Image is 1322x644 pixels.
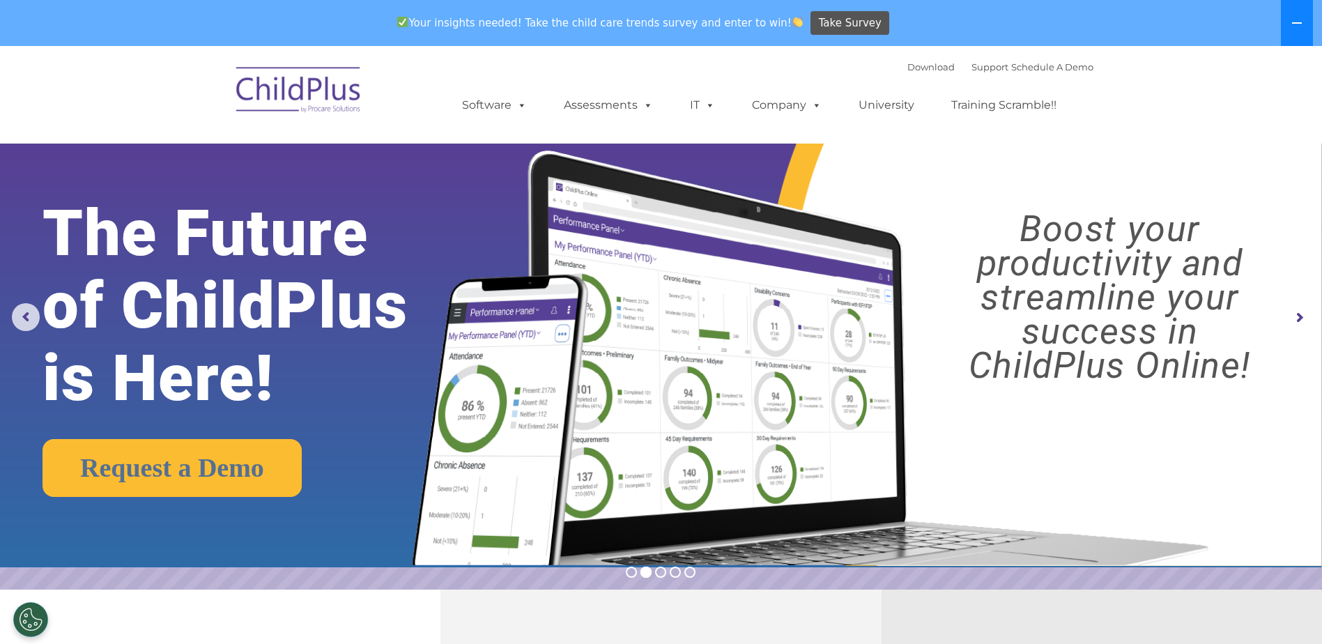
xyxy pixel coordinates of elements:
span: Last name [194,92,236,102]
rs-layer: The Future of ChildPlus is Here! [43,197,465,415]
img: ✅ [397,17,408,27]
a: Company [738,91,836,119]
a: Training Scramble!! [937,91,1070,119]
button: Cookies Settings [13,602,48,637]
a: University [845,91,928,119]
a: Software [448,91,541,119]
span: Your insights needed! Take the child care trends survey and enter to win! [392,9,809,36]
a: Support [971,61,1008,72]
a: Request a Demo [43,439,302,497]
img: 👏 [792,17,803,27]
rs-layer: Boost your productivity and streamline your success in ChildPlus Online! [914,212,1306,383]
font: | [907,61,1093,72]
span: Take Survey [819,11,882,36]
span: Phone number [194,149,253,160]
a: Schedule A Demo [1011,61,1093,72]
a: Assessments [550,91,667,119]
img: ChildPlus by Procare Solutions [229,57,369,127]
a: Take Survey [810,11,889,36]
a: Download [907,61,955,72]
a: IT [676,91,729,119]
